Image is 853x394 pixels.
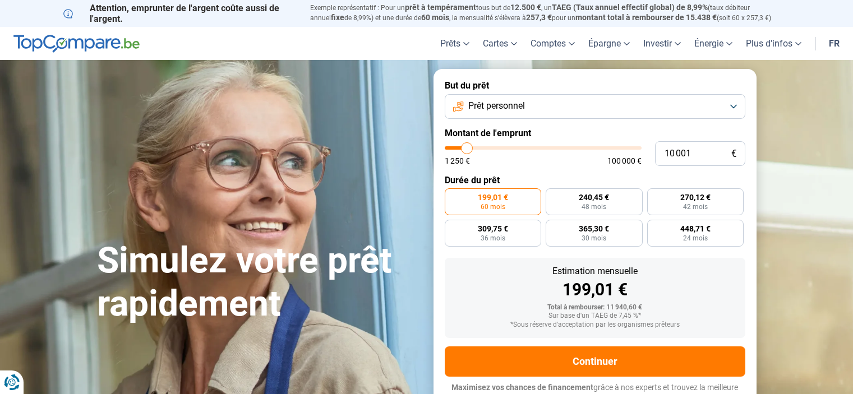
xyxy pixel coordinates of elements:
[731,149,736,159] span: €
[683,235,708,242] span: 24 mois
[478,225,508,233] span: 309,75 €
[445,346,745,377] button: Continuer
[552,3,708,12] span: TAEG (Taux annuel effectif global) de 8,99%
[739,27,808,60] a: Plus d'infos
[510,3,541,12] span: 12.500 €
[434,27,476,60] a: Prêts
[607,157,642,165] span: 100 000 €
[454,304,736,312] div: Total à rembourser: 11 940,60 €
[526,13,552,22] span: 257,3 €
[454,281,736,298] div: 199,01 €
[582,27,637,60] a: Épargne
[454,267,736,276] div: Estimation mensuelle
[579,193,609,201] span: 240,45 €
[822,27,846,60] a: fr
[476,27,524,60] a: Cartes
[445,94,745,119] button: Prêt personnel
[405,3,476,12] span: prêt à tempérament
[579,225,609,233] span: 365,30 €
[683,203,708,210] span: 42 mois
[468,100,525,112] span: Prêt personnel
[331,13,344,22] span: fixe
[582,235,606,242] span: 30 mois
[688,27,739,60] a: Énergie
[445,175,745,186] label: Durée du prêt
[13,35,140,53] img: TopCompare
[310,3,790,23] p: Exemple représentatif : Pour un tous but de , un (taux débiteur annuel de 8,99%) et une durée de ...
[421,13,449,22] span: 60 mois
[97,239,420,326] h1: Simulez votre prêt rapidement
[451,383,593,392] span: Maximisez vos chances de financement
[582,203,606,210] span: 48 mois
[445,157,470,165] span: 1 250 €
[680,193,711,201] span: 270,12 €
[481,235,505,242] span: 36 mois
[524,27,582,60] a: Comptes
[445,128,745,138] label: Montant de l'emprunt
[575,13,717,22] span: montant total à rembourser de 15.438 €
[680,225,711,233] span: 448,71 €
[454,312,736,320] div: Sur base d'un TAEG de 7,45 %*
[481,203,505,210] span: 60 mois
[454,321,736,329] div: *Sous réserve d'acceptation par les organismes prêteurs
[478,193,508,201] span: 199,01 €
[63,3,297,24] p: Attention, emprunter de l'argent coûte aussi de l'argent.
[637,27,688,60] a: Investir
[445,80,745,91] label: But du prêt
